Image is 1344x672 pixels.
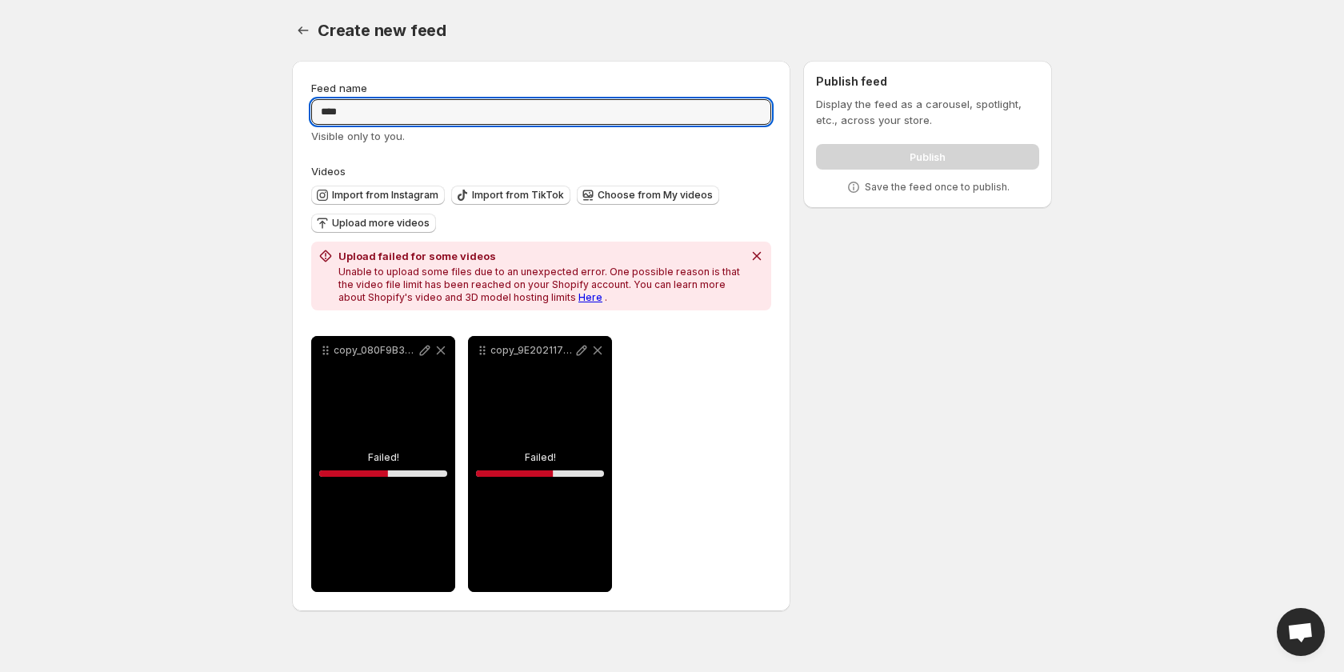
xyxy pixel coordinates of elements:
[311,130,405,142] span: Visible only to you.
[311,186,445,205] button: Import from Instagram
[598,189,713,202] span: Choose from My videos
[311,165,346,178] span: Videos
[292,19,314,42] button: Settings
[318,21,446,40] span: Create new feed
[451,186,570,205] button: Import from TikTok
[577,186,719,205] button: Choose from My videos
[490,344,574,357] p: copy_9E202117-C676-4EC8-9F50-84B38D9D548D
[332,217,430,230] span: Upload more videos
[468,336,612,592] div: copy_9E202117-C676-4EC8-9F50-84B38D9D548DFailed!60.104641566276456%
[338,266,742,304] p: Unable to upload some files due to an unexpected error. One possible reason is that the video fil...
[578,291,602,303] a: Here
[311,214,436,233] button: Upload more videos
[311,82,367,94] span: Feed name
[816,74,1039,90] h2: Publish feed
[865,181,1010,194] p: Save the feed once to publish.
[472,189,564,202] span: Import from TikTok
[816,96,1039,128] p: Display the feed as a carousel, spotlight, etc., across your store.
[746,245,768,267] button: Dismiss notification
[334,344,417,357] p: copy_080F9B30-A2BF-4806-BF6A-E45A26C07C29
[332,189,438,202] span: Import from Instagram
[1277,608,1325,656] div: Open chat
[338,248,742,264] h2: Upload failed for some videos
[311,336,455,592] div: copy_080F9B30-A2BF-4806-BF6A-E45A26C07C29Failed!53.64144217974629%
